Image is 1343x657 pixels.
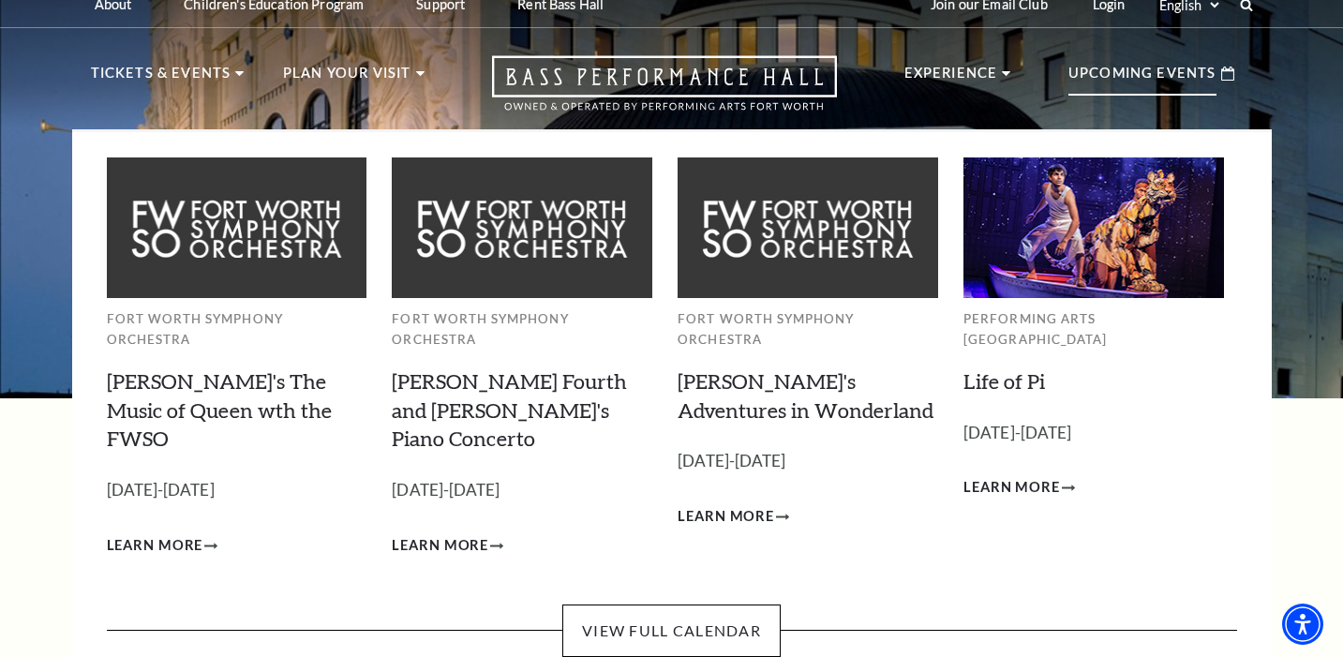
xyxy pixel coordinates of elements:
img: Fort Worth Symphony Orchestra [678,157,938,297]
p: Fort Worth Symphony Orchestra [678,308,938,351]
p: [DATE]-[DATE] [392,477,652,504]
p: Experience [904,62,998,96]
span: Learn More [678,505,774,529]
div: Accessibility Menu [1282,604,1323,645]
a: [PERSON_NAME]'s The Music of Queen wth the FWSO [107,368,332,452]
p: Fort Worth Symphony Orchestra [107,308,367,351]
p: Tickets & Events [91,62,231,96]
p: [DATE]-[DATE] [678,448,938,475]
a: Life of Pi [963,368,1045,394]
span: Learn More [107,534,203,558]
p: [DATE]-[DATE] [107,477,367,504]
img: Fort Worth Symphony Orchestra [107,157,367,297]
p: Plan Your Visit [283,62,411,96]
span: Learn More [392,534,488,558]
a: Learn More Brahms Fourth and Grieg's Piano Concerto [392,534,503,558]
a: Learn More Life of Pi [963,476,1075,500]
p: Performing Arts [GEOGRAPHIC_DATA] [963,308,1224,351]
a: Learn More Alice's Adventures in Wonderland [678,505,789,529]
span: Learn More [963,476,1060,500]
a: Learn More Windborne's The Music of Queen wth the FWSO [107,534,218,558]
a: View Full Calendar [562,605,781,657]
a: Open this option [425,55,904,129]
p: [DATE]-[DATE] [963,420,1224,447]
a: [PERSON_NAME] Fourth and [PERSON_NAME]'s Piano Concerto [392,368,627,452]
p: Fort Worth Symphony Orchestra [392,308,652,351]
a: [PERSON_NAME]'s Adventures in Wonderland [678,368,933,423]
p: Upcoming Events [1068,62,1216,96]
img: Performing Arts Fort Worth [963,157,1224,297]
img: Fort Worth Symphony Orchestra [392,157,652,297]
